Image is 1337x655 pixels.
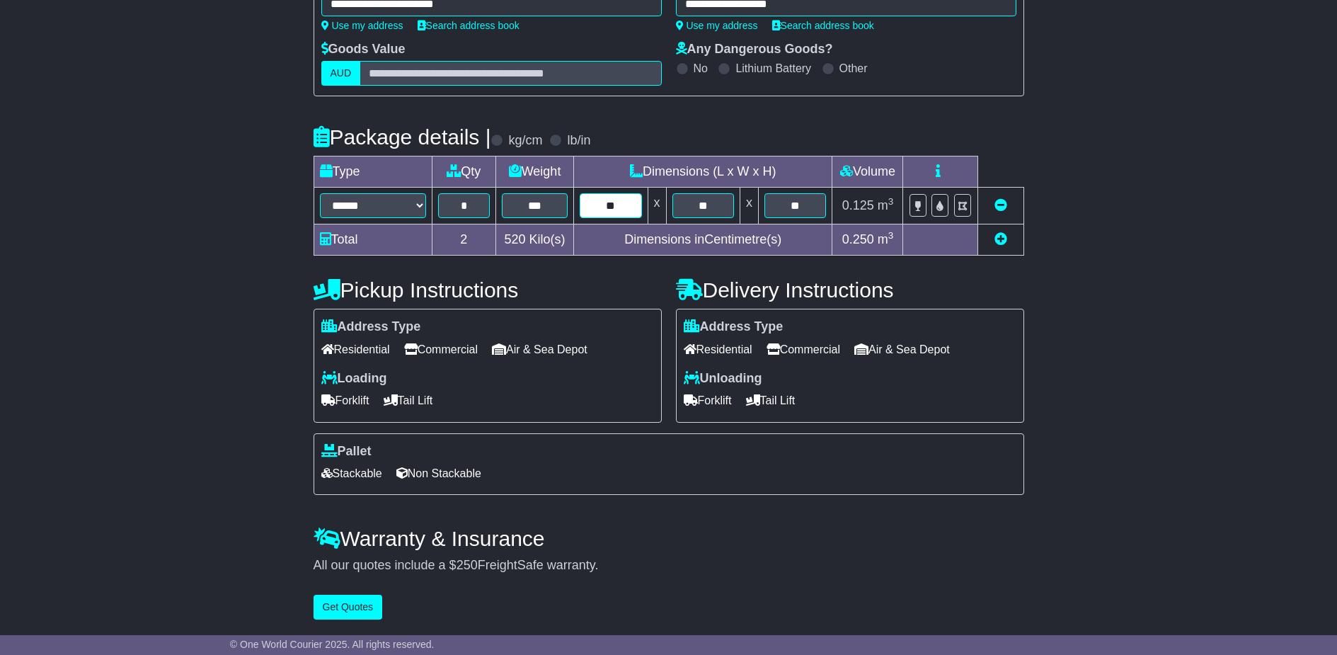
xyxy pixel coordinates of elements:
button: Get Quotes [314,595,383,620]
label: Pallet [321,444,372,460]
span: Air & Sea Depot [492,338,587,360]
label: No [694,62,708,75]
span: Commercial [404,338,478,360]
h4: Delivery Instructions [676,278,1024,302]
span: Tail Lift [746,389,796,411]
a: Use my address [321,20,403,31]
a: Search address book [772,20,874,31]
span: Residential [321,338,390,360]
label: kg/cm [508,133,542,149]
h4: Pickup Instructions [314,278,662,302]
label: Goods Value [321,42,406,57]
label: Any Dangerous Goods? [676,42,833,57]
label: Other [839,62,868,75]
span: Forklift [684,389,732,411]
td: Qty [432,156,496,188]
label: AUD [321,61,361,86]
sup: 3 [888,196,894,207]
div: All our quotes include a $ FreightSafe warranty. [314,558,1024,574]
span: 520 [505,232,526,246]
td: 2 [432,224,496,256]
span: 0.125 [842,198,874,212]
td: Volume [832,156,903,188]
label: Address Type [321,319,421,335]
td: Type [314,156,432,188]
span: 250 [457,558,478,572]
span: Non Stackable [396,462,481,484]
td: Total [314,224,432,256]
label: Lithium Battery [735,62,811,75]
label: Address Type [684,319,784,335]
label: lb/in [567,133,590,149]
span: Commercial [767,338,840,360]
span: © One World Courier 2025. All rights reserved. [230,639,435,650]
td: Weight [496,156,574,188]
td: x [648,188,666,224]
td: x [740,188,758,224]
span: Tail Lift [384,389,433,411]
td: Dimensions (L x W x H) [574,156,832,188]
span: m [878,198,894,212]
h4: Package details | [314,125,491,149]
sup: 3 [888,230,894,241]
span: Stackable [321,462,382,484]
a: Add new item [994,232,1007,246]
a: Search address book [418,20,520,31]
label: Loading [321,371,387,387]
span: Forklift [321,389,369,411]
span: 0.250 [842,232,874,246]
span: Air & Sea Depot [854,338,950,360]
span: Residential [684,338,752,360]
label: Unloading [684,371,762,387]
a: Use my address [676,20,758,31]
span: m [878,232,894,246]
a: Remove this item [994,198,1007,212]
td: Kilo(s) [496,224,574,256]
h4: Warranty & Insurance [314,527,1024,550]
td: Dimensions in Centimetre(s) [574,224,832,256]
